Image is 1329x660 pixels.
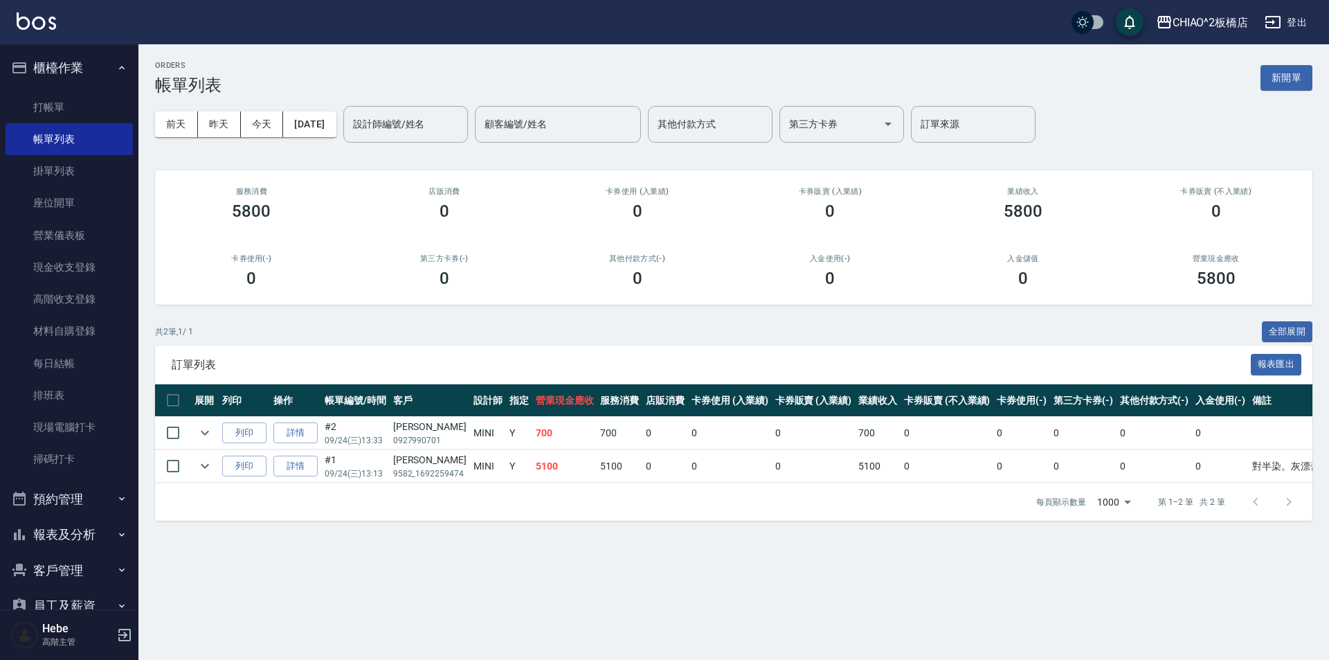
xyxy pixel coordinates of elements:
[321,417,390,449] td: #2
[393,420,467,434] div: [PERSON_NAME]
[6,443,133,475] a: 掃碼打卡
[993,417,1050,449] td: 0
[1036,496,1086,508] p: 每頁顯示數量
[6,315,133,347] a: 材料自購登錄
[772,450,856,483] td: 0
[1197,269,1236,288] h3: 5800
[1251,354,1302,375] button: 報表匯出
[877,113,899,135] button: Open
[321,384,390,417] th: 帳單編號/時間
[440,202,449,221] h3: 0
[232,202,271,221] h3: 5800
[1136,254,1296,263] h2: 營業現金應收
[321,450,390,483] td: #1
[855,384,901,417] th: 業績收入
[1116,450,1193,483] td: 0
[6,517,133,553] button: 報表及分析
[155,75,221,95] h3: 帳單列表
[42,622,113,636] h5: Hebe
[1192,384,1249,417] th: 入金使用(-)
[222,422,266,444] button: 列印
[772,417,856,449] td: 0
[506,417,532,449] td: Y
[393,434,467,447] p: 0927990701
[1192,417,1249,449] td: 0
[365,254,525,263] h2: 第三方卡券(-)
[470,417,506,449] td: MINI
[506,384,532,417] th: 指定
[825,269,835,288] h3: 0
[1116,417,1193,449] td: 0
[6,187,133,219] a: 座位開單
[750,187,910,196] h2: 卡券販賣 (入業績)
[270,384,321,417] th: 操作
[440,269,449,288] h3: 0
[772,384,856,417] th: 卡券販賣 (入業績)
[222,456,266,477] button: 列印
[1116,384,1193,417] th: 其他付款方式(-)
[195,456,215,476] button: expand row
[273,456,318,477] a: 詳情
[557,254,717,263] h2: 其他付款方式(-)
[273,422,318,444] a: 詳情
[1150,8,1254,37] button: CHIAO^2板橋店
[283,112,336,137] button: [DATE]
[1211,202,1221,221] h3: 0
[393,453,467,467] div: [PERSON_NAME]
[6,380,133,411] a: 排班表
[195,422,215,443] button: expand row
[17,12,56,30] img: Logo
[6,220,133,251] a: 營業儀表板
[325,467,386,480] p: 09/24 (三) 13:13
[365,187,525,196] h2: 店販消費
[901,450,993,483] td: 0
[688,417,772,449] td: 0
[390,384,470,417] th: 客戶
[1050,384,1116,417] th: 第三方卡券(-)
[219,384,270,417] th: 列印
[750,254,910,263] h2: 入金使用(-)
[6,348,133,380] a: 每日結帳
[155,112,198,137] button: 前天
[6,50,133,86] button: 櫃檯作業
[633,202,642,221] h3: 0
[855,417,901,449] td: 700
[470,450,506,483] td: MINI
[325,434,386,447] p: 09/24 (三) 13:33
[6,588,133,624] button: 員工及薪資
[943,254,1103,263] h2: 入金儲值
[6,411,133,443] a: 現場電腦打卡
[532,417,597,449] td: 700
[1260,71,1312,84] a: 新開單
[6,155,133,187] a: 掛單列表
[557,187,717,196] h2: 卡券使用 (入業績)
[172,254,332,263] h2: 卡券使用(-)
[6,251,133,283] a: 現金收支登錄
[597,384,642,417] th: 服務消費
[642,417,688,449] td: 0
[1050,417,1116,449] td: 0
[825,202,835,221] h3: 0
[1018,269,1028,288] h3: 0
[901,384,993,417] th: 卡券販賣 (不入業績)
[241,112,284,137] button: 今天
[6,283,133,315] a: 高階收支登錄
[1192,450,1249,483] td: 0
[1259,10,1312,35] button: 登出
[246,269,256,288] h3: 0
[642,450,688,483] td: 0
[198,112,241,137] button: 昨天
[191,384,219,417] th: 展開
[943,187,1103,196] h2: 業績收入
[855,450,901,483] td: 5100
[172,358,1251,372] span: 訂單列表
[993,384,1050,417] th: 卡券使用(-)
[688,450,772,483] td: 0
[155,325,193,338] p: 共 2 筆, 1 / 1
[1251,357,1302,371] a: 報表匯出
[688,384,772,417] th: 卡券使用 (入業績)
[901,417,993,449] td: 0
[1004,202,1042,221] h3: 5800
[1260,65,1312,91] button: 新開單
[597,450,642,483] td: 5100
